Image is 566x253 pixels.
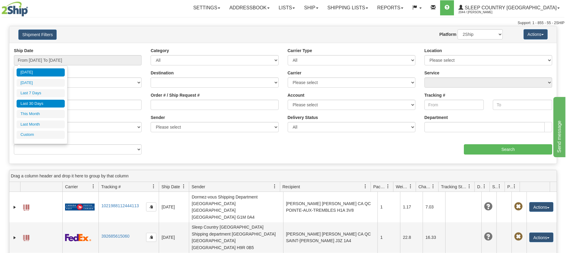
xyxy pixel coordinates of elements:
li: Custom [17,131,65,139]
a: Ship [299,0,323,15]
td: [DATE] [159,192,189,222]
td: 1.17 [400,192,423,222]
img: 20 - Canada Post [65,203,95,211]
a: Charge filter column settings [428,181,438,192]
a: Addressbook [225,0,274,15]
a: Recipient filter column settings [360,181,371,192]
input: To [493,100,552,110]
span: Carrier [65,184,78,190]
td: Sleep Country [GEOGRAPHIC_DATA] Shipping department [GEOGRAPHIC_DATA] [GEOGRAPHIC_DATA] [GEOGRAPH... [189,222,283,253]
a: Packages filter column settings [383,181,393,192]
a: Shipment Issues filter column settings [494,181,505,192]
li: Last 7 Days [17,89,65,97]
td: [DATE] [159,222,189,253]
div: grid grouping header [9,170,557,182]
a: Settings [189,0,225,15]
input: Search [464,144,552,155]
a: Carrier filter column settings [88,181,99,192]
span: Charge [418,184,431,190]
a: 1021988112444113 [101,203,139,208]
a: 392685615060 [101,234,129,239]
button: Shipment Filters [18,30,57,40]
span: Sender [192,184,205,190]
a: Label [23,202,29,211]
li: [DATE] [17,68,65,77]
li: Last Month [17,120,65,129]
label: Account [288,92,305,98]
li: This Month [17,110,65,118]
button: Actions [529,233,553,242]
a: Delivery Status filter column settings [479,181,489,192]
button: Copy to clipboard [146,233,156,242]
label: Service [424,70,439,76]
a: Label [23,232,29,242]
span: Pickup Status [507,184,512,190]
img: logo2044.jpg [2,2,28,17]
span: Ship Date [161,184,180,190]
button: Actions [524,29,548,39]
img: 2 - FedEx Express® [65,234,91,241]
input: From [424,100,484,110]
span: Delivery Status [477,184,482,190]
span: Pickup Not Assigned [514,233,523,241]
label: Platform [439,31,456,37]
label: Destination [151,70,174,76]
span: Tracking # [101,184,121,190]
label: Ship Date [14,48,33,54]
label: Carrier [288,70,302,76]
a: Expand [12,235,18,241]
a: Weight filter column settings [405,181,416,192]
a: Tracking # filter column settings [149,181,159,192]
td: 1 [377,222,400,253]
label: Category [151,48,169,54]
a: Sender filter column settings [270,181,280,192]
td: Dormez-vous Shipping Department [GEOGRAPHIC_DATA] [GEOGRAPHIC_DATA] [GEOGRAPHIC_DATA] G1M 0A4 [189,192,283,222]
label: Delivery Status [288,114,318,120]
td: 7.03 [423,192,445,222]
td: 16.33 [423,222,445,253]
span: Packages [373,184,386,190]
a: Ship Date filter column settings [179,181,189,192]
span: Unknown [484,233,493,241]
a: Shipping lists [323,0,373,15]
td: 1 [377,192,400,222]
label: Tracking # [424,92,445,98]
button: Copy to clipboard [146,202,156,211]
li: [DATE] [17,79,65,87]
span: 2044 / [PERSON_NAME] [458,9,504,15]
span: Unknown [484,202,493,211]
iframe: chat widget [552,96,565,157]
a: Sleep Country [GEOGRAPHIC_DATA] 2044 / [PERSON_NAME] [454,0,564,15]
li: Last 30 Days [17,100,65,108]
button: Actions [529,202,553,212]
a: Expand [12,204,18,210]
label: Department [424,114,448,120]
span: Pickup Not Assigned [514,202,523,211]
span: Tracking Status [441,184,467,190]
span: Shipment Issues [492,184,497,190]
a: Reports [373,0,408,15]
a: Lists [274,0,299,15]
td: 22.8 [400,222,423,253]
td: [PERSON_NAME] [PERSON_NAME] CA QC POINTE-AUX-TREMBLES H1A 3V8 [283,192,377,222]
label: Carrier Type [288,48,312,54]
span: Recipient [283,184,300,190]
label: Location [424,48,442,54]
a: Pickup Status filter column settings [509,181,520,192]
div: Send message [5,4,56,11]
td: [PERSON_NAME] [PERSON_NAME] CA QC SAINT-[PERSON_NAME] J3Z 1A4 [283,222,377,253]
label: Order # / Ship Request # [151,92,200,98]
span: Weight [396,184,408,190]
div: Support: 1 - 855 - 55 - 2SHIP [2,20,564,26]
a: Tracking Status filter column settings [464,181,474,192]
span: Sleep Country [GEOGRAPHIC_DATA] [463,5,557,10]
label: Sender [151,114,165,120]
